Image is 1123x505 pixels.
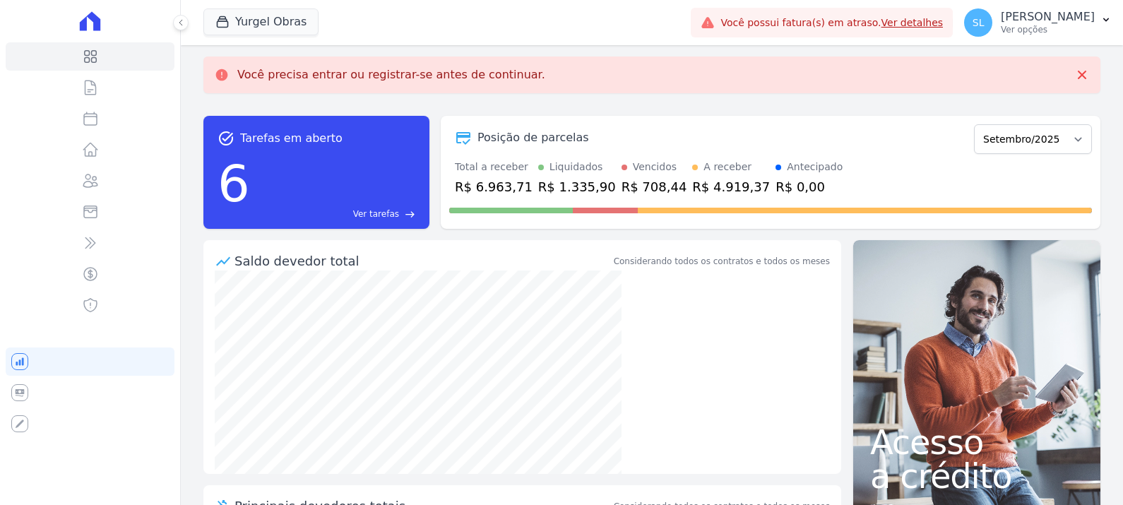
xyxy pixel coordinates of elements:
[1001,24,1095,35] p: Ver opções
[477,129,589,146] div: Posição de parcelas
[881,17,944,28] a: Ver detalhes
[870,459,1083,493] span: a crédito
[692,177,770,196] div: R$ 4.919,37
[776,177,843,196] div: R$ 0,00
[218,130,234,147] span: task_alt
[234,251,611,271] div: Saldo devedor total
[622,177,687,196] div: R$ 708,44
[870,425,1083,459] span: Acesso
[455,177,533,196] div: R$ 6.963,71
[256,208,415,220] a: Ver tarefas east
[455,160,533,174] div: Total a receber
[633,160,677,174] div: Vencidos
[787,160,843,174] div: Antecipado
[203,8,319,35] button: Yurgel Obras
[1001,10,1095,24] p: [PERSON_NAME]
[538,177,616,196] div: R$ 1.335,90
[237,68,545,82] p: Você precisa entrar ou registrar-se antes de continuar.
[720,16,943,30] span: Você possui fatura(s) em atraso.
[218,147,250,220] div: 6
[405,209,415,220] span: east
[549,160,603,174] div: Liquidados
[353,208,399,220] span: Ver tarefas
[614,255,830,268] div: Considerando todos os contratos e todos os meses
[973,18,985,28] span: SL
[953,3,1123,42] button: SL [PERSON_NAME] Ver opções
[240,130,343,147] span: Tarefas em aberto
[703,160,751,174] div: A receber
